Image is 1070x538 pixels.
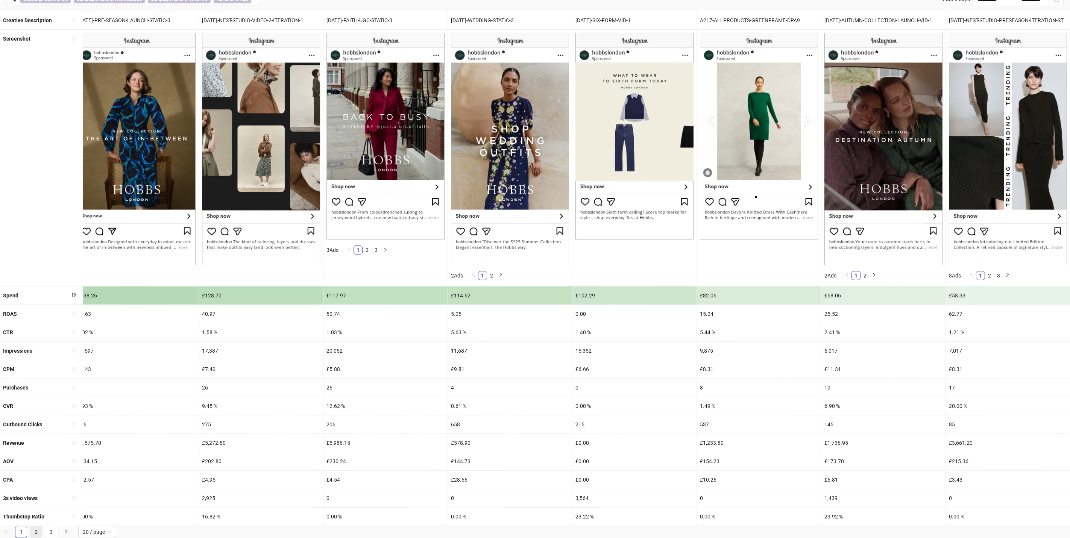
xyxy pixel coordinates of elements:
div: £144.73 [448,452,572,470]
b: CPM [3,366,14,372]
div: £128.70 [199,286,323,305]
div: £102.29 [572,286,697,305]
a: 2 [363,246,371,254]
div: 20,052 [323,342,448,360]
div: 215 [572,415,697,433]
b: Revenue [3,440,24,446]
li: 3 [45,526,57,538]
span: left [4,529,8,534]
div: 0 [323,489,448,507]
div: £8.31 [697,360,821,378]
div: 376 [74,415,199,433]
li: Previous Page [842,271,851,280]
div: £6.81 [821,471,946,489]
div: 0.00 % [946,508,1070,526]
b: Thumbstop Ratio [3,514,44,520]
div: 26 [323,379,448,397]
div: 25.52 [821,305,946,323]
div: £11.31 [821,360,946,378]
b: ROAS [3,311,17,317]
div: 40.97 [199,305,323,323]
a: 2 [487,271,496,280]
div: £230.24 [323,452,448,470]
div: 18,597 [74,342,199,360]
div: £4.95 [199,471,323,489]
b: Creative Description [3,17,52,23]
div: 16.82 % [199,508,323,526]
div: [DATE]-FAITH-UGC-STATIC-3 [323,11,448,29]
button: left [842,271,851,280]
div: £0.00 [572,434,697,452]
div: 17,387 [199,342,323,360]
span: sort-ascending [71,385,76,390]
span: sort-ascending [71,329,76,335]
div: 50.74 [323,305,448,323]
div: 2.02 % [74,323,199,341]
div: 9,875 [697,342,821,360]
div: 4 [448,379,572,397]
div: 18.63 [74,305,199,323]
div: 2,925 [199,489,323,507]
div: £202.80 [199,452,323,470]
div: 0.00 % [323,508,448,526]
b: CTR [3,329,13,335]
a: 3 [994,271,1003,280]
button: right [496,271,505,280]
span: sort-ascending [71,348,76,353]
img: Screenshot 120231763393290624 [77,33,196,265]
li: 3 [994,271,1003,280]
div: 275 [199,415,323,433]
span: sort-ascending [71,18,76,23]
div: £138.26 [74,286,199,305]
div: 1.03 % [323,323,448,341]
div: 0 [448,489,572,507]
li: Next Page [870,271,879,280]
div: £82.06 [697,286,821,305]
li: Next Page [381,246,390,255]
a: 2 [861,271,869,280]
a: 3 [372,246,380,254]
div: £58.33 [946,286,1070,305]
li: 2 [30,526,42,538]
div: £5.88 [323,360,448,378]
button: right [381,246,390,255]
div: 2.93 % [74,397,199,415]
div: £4.54 [323,471,448,489]
div: £12.57 [74,471,199,489]
div: 2.41 % [821,323,946,341]
div: 6.90 % [821,397,946,415]
div: 3,564 [572,489,697,507]
div: £9.81 [448,360,572,378]
span: sort-ascending [71,403,76,409]
span: sort-ascending [71,422,76,427]
div: A217-ALLPRODUCTS-GREENFRAME-DPA9 [697,11,821,29]
span: sort-ascending [71,514,76,519]
img: Screenshot 120233814573920624 [700,33,818,239]
div: Page Size [78,526,116,538]
a: 2 [985,271,994,280]
a: 3 [46,526,57,538]
img: Screenshot 120234562005640624 [451,33,569,265]
div: 9.45 % [199,397,323,415]
div: £28.66 [448,471,572,489]
span: left [845,273,849,277]
span: left [969,273,974,277]
span: right [383,247,387,252]
div: 17 [946,379,1070,397]
div: £234.15 [74,452,199,470]
span: sort-ascending [71,311,76,316]
li: Previous Page [345,246,354,255]
div: £2,575.70 [74,434,199,452]
a: 1 [976,271,985,280]
span: right [872,273,876,277]
div: 0.00 % [572,397,697,415]
div: 0.00 % [448,508,572,526]
span: sort-ascending [71,459,76,464]
div: 11,687 [448,342,572,360]
div: 0 [946,489,1070,507]
b: AOV [3,458,14,464]
a: 1 [478,271,487,280]
li: 2 [363,246,372,255]
div: [DATE]-SIX-FORM-VID-1 [572,11,697,29]
div: 23.92 % [821,508,946,526]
